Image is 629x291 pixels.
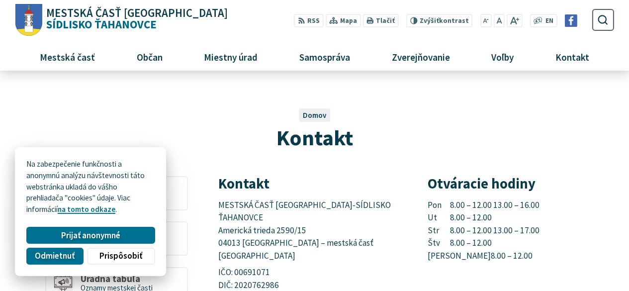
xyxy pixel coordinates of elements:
[23,43,112,70] a: Mestská časť
[539,43,607,70] a: Kontakt
[480,14,492,27] button: Zmenšiť veľkosť písma
[187,43,275,70] a: Miestny úrad
[388,43,453,70] span: Zverejňovanie
[282,43,367,70] a: Samospráva
[406,14,472,27] button: Zvýšiťkontrast
[133,43,166,70] span: Občan
[218,176,405,192] h3: Kontakt
[474,43,531,70] a: Voľby
[428,250,491,263] span: [PERSON_NAME]
[26,159,155,215] p: Na zabezpečenie funkčnosti a anonymnú analýzu návštevnosti táto webstránka ukladá do vášho prehli...
[542,16,556,26] a: EN
[428,199,450,212] span: Pon
[200,43,262,70] span: Miestny úrad
[26,248,83,265] button: Odmietnuť
[26,227,155,244] button: Prijať anonymné
[295,43,354,70] span: Samospráva
[420,16,439,25] span: Zvýšiť
[428,224,450,237] span: Str
[81,274,153,284] span: Úradná tabuľa
[325,14,360,27] a: Mapa
[35,251,75,261] span: Odmietnuť
[428,211,450,224] span: Ut
[42,7,228,30] span: Sídlisko Ťahanovce
[36,43,98,70] span: Mestská časť
[552,43,593,70] span: Kontakt
[545,16,553,26] span: EN
[428,237,450,250] span: Štv
[218,199,392,262] span: MESTSKÁ ČASŤ [GEOGRAPHIC_DATA]-SÍDLISKO ŤAHANOVCE Americká trieda 2590/15 04013 [GEOGRAPHIC_DATA]...
[303,110,327,120] a: Domov
[276,124,353,151] span: Kontakt
[61,230,120,241] span: Prijať anonymné
[119,43,180,70] a: Občan
[494,14,505,27] button: Nastaviť pôvodnú veľkosť písma
[99,251,142,261] span: Prispôsobiť
[87,248,155,265] button: Prispôsobiť
[294,14,323,27] a: RSS
[376,17,395,25] span: Tlačiť
[428,176,614,192] h3: Otváracie hodiny
[374,43,467,70] a: Zverejňovanie
[488,43,518,70] span: Voľby
[428,199,614,263] p: 8.00 – 12.00 13.00 – 16.00 8.00 – 12.00 8.00 – 12.00 13.00 – 17.00 8.00 – 12.00 8.00 – 12.00
[46,7,228,19] span: Mestská časť [GEOGRAPHIC_DATA]
[58,204,115,214] a: na tomto odkaze
[15,4,42,36] img: Prejsť na domovskú stránku
[420,17,469,25] span: kontrast
[307,16,320,26] span: RSS
[507,14,522,27] button: Zväčšiť veľkosť písma
[362,14,398,27] button: Tlačiť
[340,16,357,26] span: Mapa
[565,14,577,27] img: Prejsť na Facebook stránku
[15,4,227,36] a: Logo Sídlisko Ťahanovce, prejsť na domovskú stránku.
